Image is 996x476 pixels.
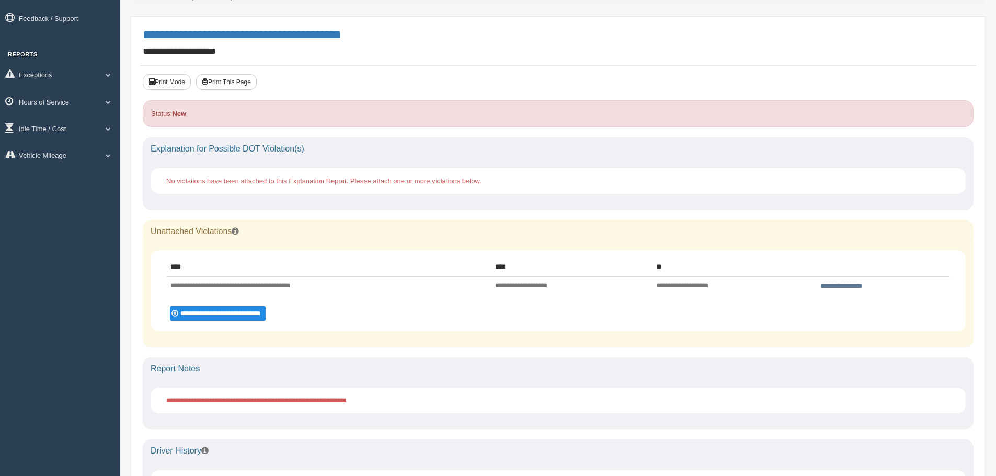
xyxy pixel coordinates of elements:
div: Status: [143,100,974,127]
button: Print Mode [143,74,191,90]
span: No violations have been attached to this Explanation Report. Please attach one or more violations... [166,177,482,185]
div: Driver History [143,439,974,462]
button: Print This Page [196,74,257,90]
div: Explanation for Possible DOT Violation(s) [143,137,974,160]
div: Report Notes [143,357,974,380]
strong: New [172,110,186,118]
div: Unattached Violations [143,220,974,243]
